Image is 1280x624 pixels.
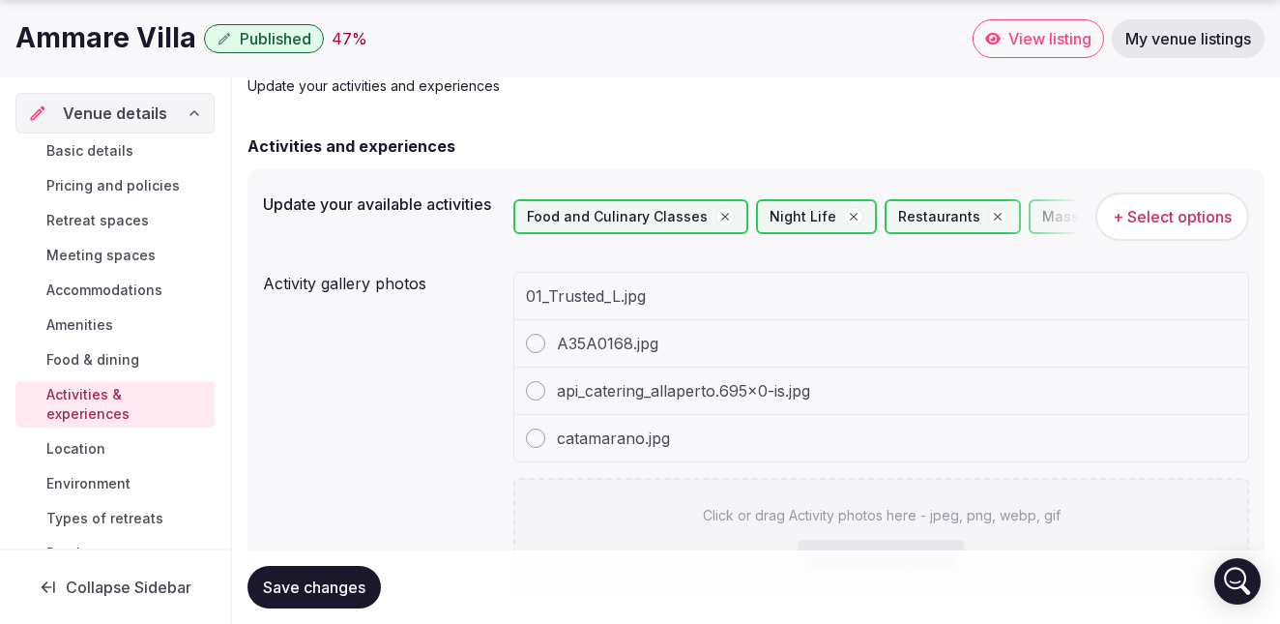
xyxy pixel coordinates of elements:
[46,474,131,493] span: Environment
[263,578,365,597] span: Save changes
[15,207,215,234] a: Retreat spaces
[15,566,215,609] button: Collapse Sidebar
[263,196,498,212] label: Update your available activities
[15,137,215,164] a: Basic details
[973,19,1104,58] a: View listing
[557,332,658,355] span: A35A0168.jpg
[885,199,1021,234] div: Restaurants
[66,578,191,597] span: Collapse Sidebar
[1008,29,1091,48] span: View listing
[15,346,215,373] a: Food & dining
[247,566,381,609] button: Save changes
[15,505,215,532] a: Types of retreats
[756,199,877,234] div: Night Life
[46,509,163,528] span: Types of retreats
[15,172,215,199] a: Pricing and policies
[557,427,670,450] span: catamarano.jpg
[1214,558,1261,605] div: Open Intercom Messenger
[247,76,897,96] p: Update your activities and experiences
[46,281,162,300] span: Accommodations
[46,315,113,335] span: Amenities
[15,435,215,462] a: Location
[332,27,367,50] button: 47%
[1029,199,1146,234] div: Massage
[46,439,105,459] span: Location
[15,540,215,567] a: Brochures
[15,277,215,304] a: Accommodations
[46,350,139,370] span: Food & dining
[46,385,207,424] span: Activities & experiences
[247,134,455,158] h2: Activities and experiences
[513,199,748,234] div: Food and Culinary Classes
[46,211,149,230] span: Retreat spaces
[526,284,646,308] span: 01_Trusted_L.jpg
[332,27,367,50] div: 47 %
[703,506,1061,525] p: Click or drag Activity photos here - jpeg, png, webp, gif
[46,176,180,195] span: Pricing and policies
[1112,19,1265,58] a: My venue listings
[15,242,215,269] a: Meeting spaces
[15,19,196,57] h1: Ammare Villa
[1095,193,1249,241] button: + Select options
[46,544,115,563] span: Brochures
[240,29,311,48] span: Published
[15,381,215,428] a: Activities & experiences
[46,246,156,265] span: Meeting spaces
[263,264,498,295] div: Activity gallery photos
[15,312,215,339] a: Amenities
[15,470,215,497] a: Environment
[204,24,324,53] button: Published
[1113,206,1232,227] span: + Select options
[46,141,133,161] span: Basic details
[798,540,965,582] div: Upload Activity photos
[63,102,167,125] span: Venue details
[557,379,810,402] span: api_catering_allaperto.695x0-is.jpg
[1125,29,1251,48] span: My venue listings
